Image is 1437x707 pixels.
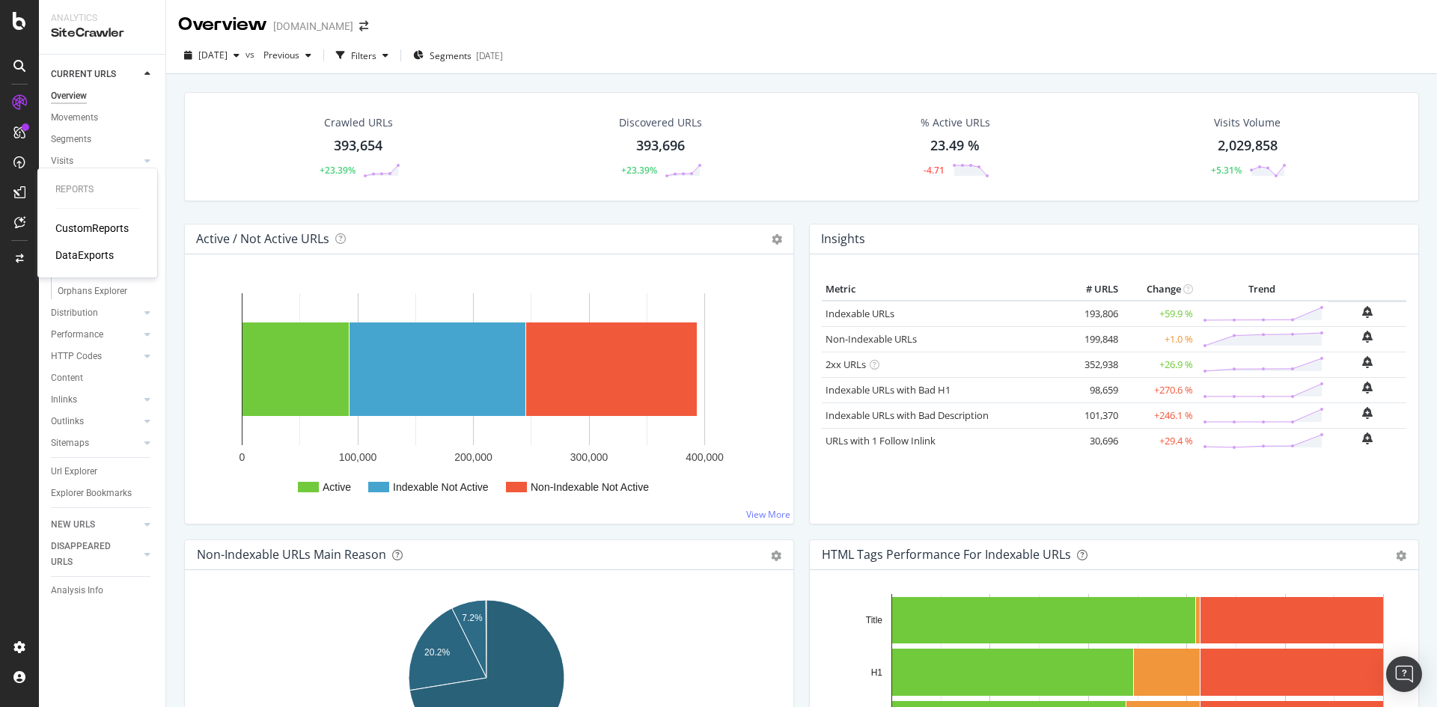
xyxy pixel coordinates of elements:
[239,451,245,463] text: 0
[51,583,155,599] a: Analysis Info
[746,508,790,521] a: View More
[826,358,866,371] a: 2xx URLs
[51,132,155,147] a: Segments
[1362,432,1373,444] div: bell-plus
[51,327,103,343] div: Performance
[196,229,329,249] h4: Active / Not Active URLs
[273,19,353,34] div: [DOMAIN_NAME]
[51,435,140,451] a: Sitemaps
[619,115,702,130] div: Discovered URLs
[51,517,140,533] a: NEW URLS
[51,327,140,343] a: Performance
[1362,407,1373,419] div: bell-plus
[1362,331,1373,343] div: bell-plus
[1214,115,1281,130] div: Visits Volume
[430,49,472,62] span: Segments
[51,486,132,501] div: Explorer Bookmarks
[866,615,883,625] text: Title
[51,305,140,321] a: Distribution
[826,383,951,397] a: Indexable URLs with Bad H1
[51,486,155,501] a: Explorer Bookmarks
[821,229,865,249] h4: Insights
[636,136,685,156] div: 393,696
[1386,656,1422,692] div: Open Intercom Messenger
[1062,428,1122,453] td: 30,696
[462,613,483,623] text: 7.2%
[921,115,990,130] div: % Active URLs
[454,451,492,463] text: 200,000
[424,647,450,658] text: 20.2%
[339,451,377,463] text: 100,000
[1122,377,1197,403] td: +270.6 %
[1362,306,1373,318] div: bell-plus
[51,349,140,364] a: HTTP Codes
[197,278,776,512] svg: A chart.
[51,517,95,533] div: NEW URLS
[1362,382,1373,394] div: bell-plus
[55,248,114,263] div: DataExports
[51,88,155,104] a: Overview
[51,392,77,408] div: Inlinks
[51,392,140,408] a: Inlinks
[930,136,980,156] div: 23.49 %
[359,21,368,31] div: arrow-right-arrow-left
[351,49,376,62] div: Filters
[51,370,155,386] a: Content
[178,43,245,67] button: [DATE]
[198,49,228,61] span: 2025 Oct. 11th
[51,305,98,321] div: Distribution
[55,183,139,196] div: Reports
[51,153,73,169] div: Visits
[1197,278,1328,301] th: Trend
[51,110,98,126] div: Movements
[51,435,89,451] div: Sitemaps
[1062,377,1122,403] td: 98,659
[1062,352,1122,377] td: 352,938
[51,25,153,42] div: SiteCrawler
[51,539,140,570] a: DISAPPEARED URLS
[1122,301,1197,327] td: +59.9 %
[1062,326,1122,352] td: 199,848
[1122,403,1197,428] td: +246.1 %
[51,67,116,82] div: CURRENT URLS
[1211,164,1242,177] div: +5.31%
[257,43,317,67] button: Previous
[51,583,103,599] div: Analysis Info
[621,164,657,177] div: +23.39%
[330,43,394,67] button: Filters
[51,12,153,25] div: Analytics
[51,110,155,126] a: Movements
[1062,278,1122,301] th: # URLS
[51,132,91,147] div: Segments
[51,414,84,429] div: Outlinks
[51,414,140,429] a: Outlinks
[51,349,102,364] div: HTTP Codes
[55,221,129,236] a: CustomReports
[826,434,936,447] a: URLs with 1 Follow Inlink
[1362,356,1373,368] div: bell-plus
[320,164,356,177] div: +23.39%
[257,49,299,61] span: Previous
[334,136,382,156] div: 393,654
[771,551,781,561] div: gear
[1122,428,1197,453] td: +29.4 %
[1218,136,1278,156] div: 2,029,858
[58,284,155,299] a: Orphans Explorer
[772,234,782,245] i: Options
[1122,278,1197,301] th: Change
[245,48,257,61] span: vs
[476,49,503,62] div: [DATE]
[323,481,351,493] text: Active
[822,547,1071,562] div: HTML Tags Performance for Indexable URLs
[407,43,509,67] button: Segments[DATE]
[1062,301,1122,327] td: 193,806
[58,284,127,299] div: Orphans Explorer
[686,451,724,463] text: 400,000
[1062,403,1122,428] td: 101,370
[924,164,945,177] div: -4.71
[197,547,386,562] div: Non-Indexable URLs Main Reason
[871,667,883,678] text: H1
[51,539,126,570] div: DISAPPEARED URLS
[51,67,140,82] a: CURRENT URLS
